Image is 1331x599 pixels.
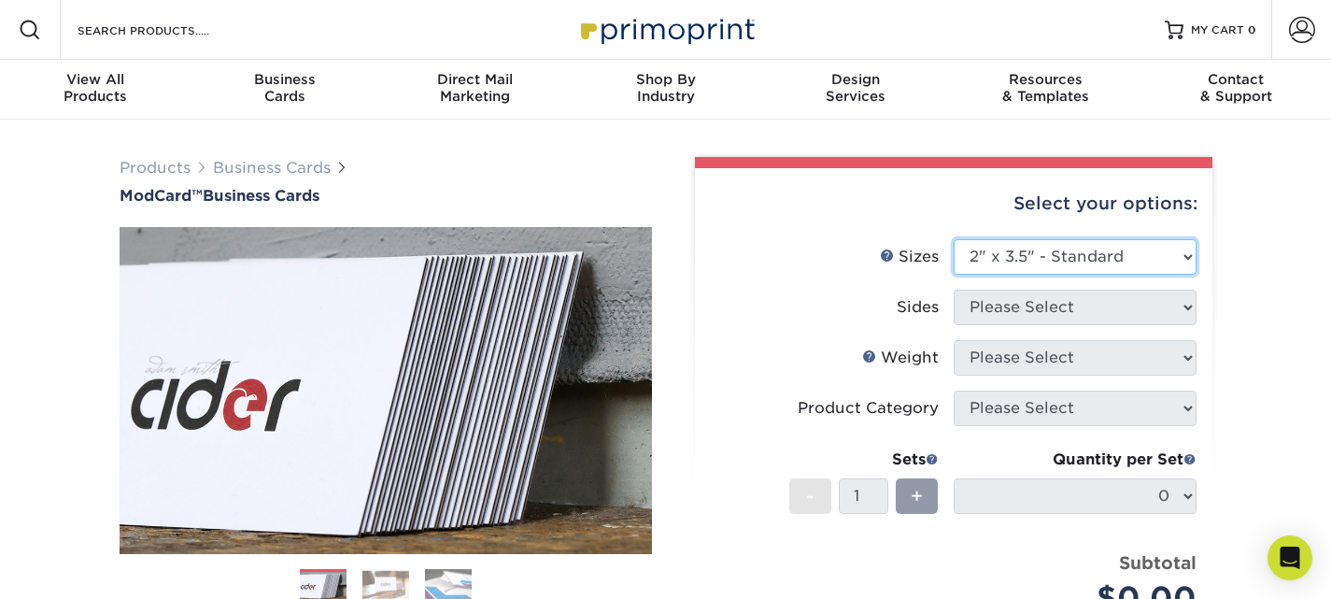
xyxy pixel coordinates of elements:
div: & Support [1140,71,1331,105]
div: Industry [571,71,761,105]
a: Shop ByIndustry [571,60,761,120]
div: Weight [862,347,939,369]
div: & Templates [951,71,1141,105]
div: Sides [897,296,939,319]
div: Select your options: [710,168,1197,239]
a: DesignServices [760,60,951,120]
div: Services [760,71,951,105]
strong: Subtotal [1119,552,1196,573]
h1: Business Cards [120,187,652,205]
div: Product Category [798,397,939,420]
span: Design [760,71,951,88]
a: BusinessCards [191,60,381,120]
a: Business Cards [213,159,331,177]
iframe: Google Customer Reviews [5,542,159,592]
img: Business Cards 02 [362,570,409,599]
div: Cards [191,71,381,105]
span: ModCard™ [120,187,203,205]
span: MY CART [1191,22,1244,38]
span: + [911,482,923,510]
span: Resources [951,71,1141,88]
div: Sizes [880,246,939,268]
div: Sets [789,449,939,471]
a: Contact& Support [1140,60,1331,120]
span: Direct Mail [380,71,571,88]
span: Contact [1140,71,1331,88]
a: Products [120,159,191,177]
div: Quantity per Set [954,449,1196,471]
img: Primoprint [573,9,759,50]
input: SEARCH PRODUCTS..... [76,19,258,41]
span: Business [191,71,381,88]
div: Marketing [380,71,571,105]
span: Shop By [571,71,761,88]
span: - [806,482,814,510]
span: 0 [1248,23,1256,36]
a: ModCard™Business Cards [120,187,652,205]
a: Direct MailMarketing [380,60,571,120]
a: Resources& Templates [951,60,1141,120]
div: Open Intercom Messenger [1267,535,1312,580]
